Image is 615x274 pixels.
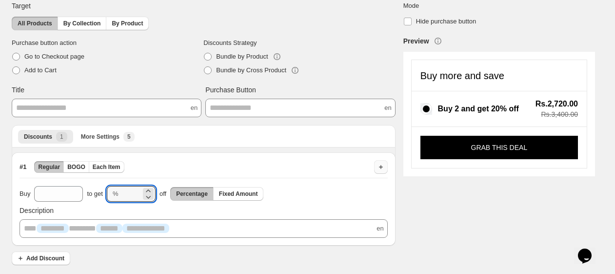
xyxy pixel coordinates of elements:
button: By Collection [58,17,107,30]
span: Buy [20,189,30,199]
h3: Preview [403,36,429,46]
span: Purchase Button [205,85,256,95]
span: 5 [127,133,131,141]
h4: Buy more and save [420,71,504,81]
button: Percentage [170,187,214,201]
button: Regular [34,161,64,173]
span: to get [87,189,103,199]
span: 1 [60,133,63,141]
div: % [113,189,119,199]
span: BOGO [67,163,85,171]
input: Buy 2 and get 20% off [420,103,432,115]
span: Target [12,1,31,11]
span: Title [12,85,24,95]
span: Mode [403,1,595,11]
button: Fixed Amount [213,187,264,201]
span: Bundle by Cross Product [216,66,286,74]
span: en [377,224,383,233]
span: Add to Cart [24,66,57,74]
button: GRAB THIS DEAL [420,136,578,159]
span: Fixed Amount [219,190,258,198]
span: By Collection [63,20,101,27]
button: All Products [12,17,58,30]
button: BOGO [63,161,89,173]
span: Bundle by Product [216,53,268,60]
span: Percentage [176,190,208,198]
span: Rs.3,400.00 [536,111,578,118]
span: Each Item [93,163,120,171]
span: Discounts Strategy [203,38,395,48]
span: en [384,103,391,113]
span: Go to Checkout page [24,53,84,60]
span: off [159,189,166,199]
span: More Settings [81,133,119,141]
span: en [191,103,198,113]
button: By Product [106,17,149,30]
div: Total savings [527,100,578,118]
span: Regular [38,163,60,171]
span: All Products [18,20,52,27]
span: Rs.2,720.00 [536,100,578,108]
span: Discounts [24,133,52,141]
span: By Product [112,20,143,27]
span: # 1 [20,162,26,172]
button: Each Item [89,161,124,173]
span: Buy 2 and get 20% off [438,104,519,113]
span: Purchase button action [12,38,203,48]
button: Add Discount [12,252,70,265]
span: Description [20,206,54,215]
span: Hide purchase button [416,18,476,25]
iframe: chat widget [574,235,605,264]
span: Add Discount [26,254,64,262]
